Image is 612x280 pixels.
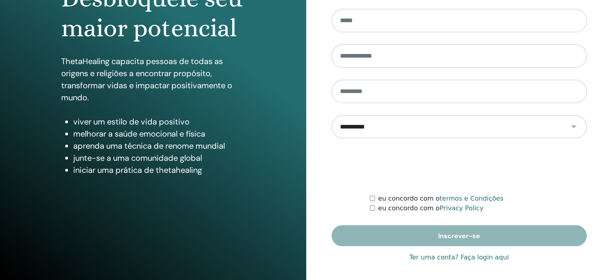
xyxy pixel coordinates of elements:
li: viver um estilo de vida positivo [73,116,245,128]
a: Privacy Policy [439,204,483,212]
label: eu concordo com o [378,194,503,203]
li: iniciar uma prática de thetahealing [73,164,245,176]
li: melhorar a saúde emocional e física [73,128,245,140]
li: junte-se a uma comunidade global [73,152,245,164]
li: aprenda uma técnica de renome mundial [73,140,245,152]
label: eu concordo com o [378,203,484,213]
a: termos e Condições [439,195,503,202]
iframe: reCAPTCHA [398,150,520,182]
a: Ter uma conta? Faça login aqui [409,253,509,262]
p: ThetaHealing capacita pessoas de todas as origens e religiões a encontrar propósito, transformar ... [61,55,245,104]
